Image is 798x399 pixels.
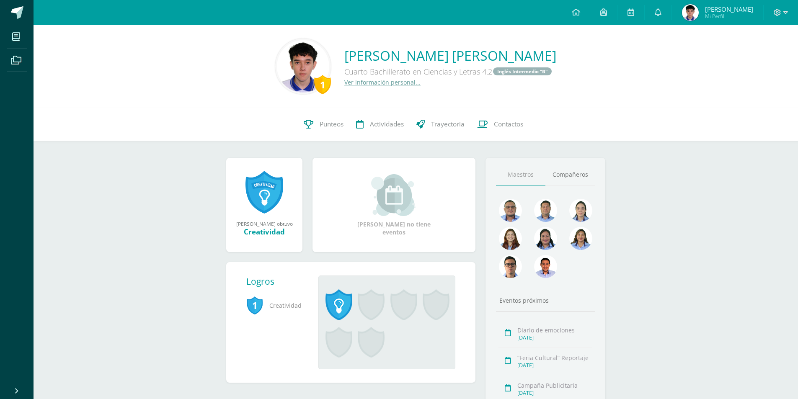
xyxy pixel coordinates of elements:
[235,227,294,237] div: Creatividad
[705,13,753,20] span: Mi Perfil
[682,4,699,21] img: 83e617e29b26c0ada76ea72cf6503f42.png
[499,227,522,250] img: a9adb280a5deb02de052525b0213cdb9.png
[545,164,595,185] a: Compañeros
[517,389,592,396] div: [DATE]
[344,64,556,78] div: Cuarto Bachillerato en Ciencias y Letras 4.2
[517,362,592,369] div: [DATE]
[493,67,552,75] a: Inglés Intermedio "B"
[517,354,592,362] div: “Feria Cultural” Reportaje
[494,120,523,129] span: Contactos
[569,199,592,222] img: 375aecfb130304131abdbe7791f44736.png
[517,381,592,389] div: Campaña Publicitaria
[534,255,557,278] img: cc0c97458428ff7fb5cd31c6f23e5075.png
[344,78,421,86] a: Ver información personal...
[246,296,263,315] span: 1
[705,5,753,13] span: [PERSON_NAME]
[534,227,557,250] img: 4a7f7f1a360f3d8e2a3425f4c4febaf9.png
[471,108,529,141] a: Contactos
[370,120,404,129] span: Actividades
[499,255,522,278] img: b3275fa016b95109afc471d3b448d7ac.png
[320,120,343,129] span: Punteos
[569,227,592,250] img: 72fdff6db23ea16c182e3ba03ce826f1.png
[431,120,465,129] span: Trayectoria
[314,75,331,94] div: 1
[297,108,350,141] a: Punteos
[235,220,294,227] div: [PERSON_NAME] obtuvo
[517,326,592,334] div: Diario de emociones
[246,275,312,287] div: Logros
[371,174,417,216] img: event_small.png
[277,40,329,93] img: 286c5bd5a3f6b2acc8285de567384ff8.png
[496,164,545,185] a: Maestros
[499,199,522,222] img: 99962f3fa423c9b8099341731b303440.png
[517,334,592,341] div: [DATE]
[496,296,595,304] div: Eventos próximos
[352,174,436,236] div: [PERSON_NAME] no tiene eventos
[410,108,471,141] a: Trayectoria
[350,108,410,141] a: Actividades
[246,294,305,317] span: Creatividad
[534,199,557,222] img: 2ac039123ac5bd71a02663c3aa063ac8.png
[344,46,556,64] a: [PERSON_NAME] [PERSON_NAME]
